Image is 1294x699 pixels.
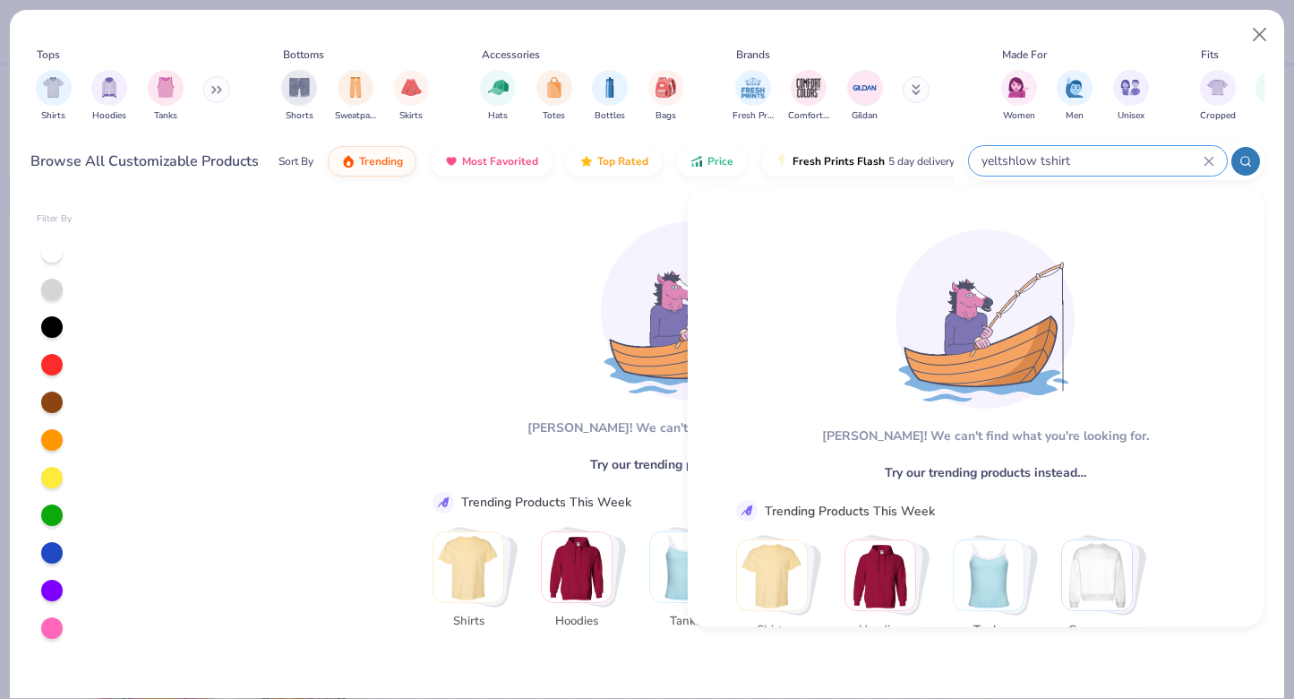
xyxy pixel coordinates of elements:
div: Bottoms [283,47,324,63]
div: [PERSON_NAME]! We can't find what you're looking for. [527,419,854,437]
span: Hoodies [92,109,126,123]
img: Cropped Image [1207,77,1228,98]
div: filter for Men [1057,70,1093,123]
div: filter for Fresh Prints [733,70,774,123]
span: Fresh Prints [733,109,774,123]
button: filter button [1200,70,1236,123]
img: TopRated.gif [579,154,594,168]
span: 5 day delivery [888,151,955,172]
span: Most Favorited [462,154,538,168]
div: filter for Totes [536,70,572,123]
span: Tanks [959,621,1017,639]
span: Tanks [656,613,715,631]
span: Hoodies [851,621,909,639]
img: Skirts Image [401,77,422,98]
button: filter button [1113,70,1149,123]
img: Slim Image [1264,77,1283,98]
div: filter for Women [1001,70,1037,123]
button: Stack Card Button Hoodies [541,531,623,638]
button: Stack Card Button Shirts [736,539,818,646]
span: Bags [656,109,676,123]
div: filter for Tanks [148,70,184,123]
img: Tanks Image [156,77,176,98]
span: Price [707,154,733,168]
button: filter button [733,70,774,123]
img: trending.gif [341,154,356,168]
div: filter for Bags [648,70,684,123]
img: Women Image [1008,77,1029,98]
button: filter button [788,70,829,123]
img: most_fav.gif [444,154,458,168]
button: Stack Card Button Tanks [649,531,732,638]
button: Stack Card Button Hoodies [844,539,927,646]
button: filter button [1001,70,1037,123]
div: Filter By [37,212,73,226]
button: Trending [328,146,416,177]
button: Fresh Prints Flash5 day delivery [761,146,968,177]
img: Shirts [737,540,807,610]
span: Shirts [742,621,801,639]
img: Fresh Prints Image [740,74,767,101]
button: filter button [592,70,628,123]
div: filter for Slim [1255,70,1291,123]
div: filter for Hats [480,70,516,123]
img: trend_line.gif [739,503,755,519]
span: Bottles [595,109,625,123]
button: filter button [393,70,429,123]
span: Skirts [399,109,423,123]
span: Unisex [1118,109,1144,123]
span: Shirts [440,613,498,631]
div: filter for Sweatpants [335,70,376,123]
img: Hoodies Image [99,77,119,98]
button: Stack Card Button Shirts [433,531,515,638]
span: Totes [543,109,565,123]
span: Cropped [1200,109,1236,123]
span: Women [1003,109,1035,123]
button: filter button [91,70,127,123]
img: Men Image [1065,77,1084,98]
span: Tanks [154,109,177,123]
button: Top Rated [566,146,662,177]
img: Gildan Image [852,74,878,101]
div: Sort By [279,153,313,169]
button: filter button [281,70,317,123]
img: Crewnecks [1062,540,1132,610]
img: Shirts [433,532,503,602]
img: Shorts Image [289,77,310,98]
span: Try our trending products instead… [590,455,792,474]
div: Trending Products This Week [461,493,631,512]
div: Tops [37,47,60,63]
button: Price [676,146,747,177]
div: Browse All Customizable Products [30,151,259,172]
img: Bags Image [656,77,675,98]
img: Sweatpants Image [346,77,365,98]
img: Unisex Image [1120,77,1141,98]
img: flash.gif [775,154,789,168]
div: filter for Unisex [1113,70,1149,123]
img: Tanks [650,532,720,602]
span: Shirts [41,109,65,123]
button: filter button [536,70,572,123]
button: filter button [1255,70,1291,123]
span: Comfort Colors [788,109,829,123]
button: Most Favorited [431,146,552,177]
div: filter for Comfort Colors [788,70,829,123]
div: filter for Bottles [592,70,628,123]
img: trend_line.gif [435,495,451,511]
img: Tanks [954,540,1024,610]
img: Hoodies [542,532,612,602]
span: Crewnecks [1067,621,1126,639]
div: filter for Gildan [847,70,883,123]
div: Fits [1201,47,1219,63]
div: Accessories [482,47,540,63]
button: filter button [335,70,376,123]
div: Brands [736,47,770,63]
img: Shirts Image [43,77,64,98]
img: Loading... [896,229,1075,409]
button: filter button [648,70,684,123]
button: filter button [36,70,72,123]
div: filter for Skirts [393,70,429,123]
button: Stack Card Button Crewnecks [1061,539,1144,646]
img: Hoodies [845,540,915,610]
div: Made For [1002,47,1047,63]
